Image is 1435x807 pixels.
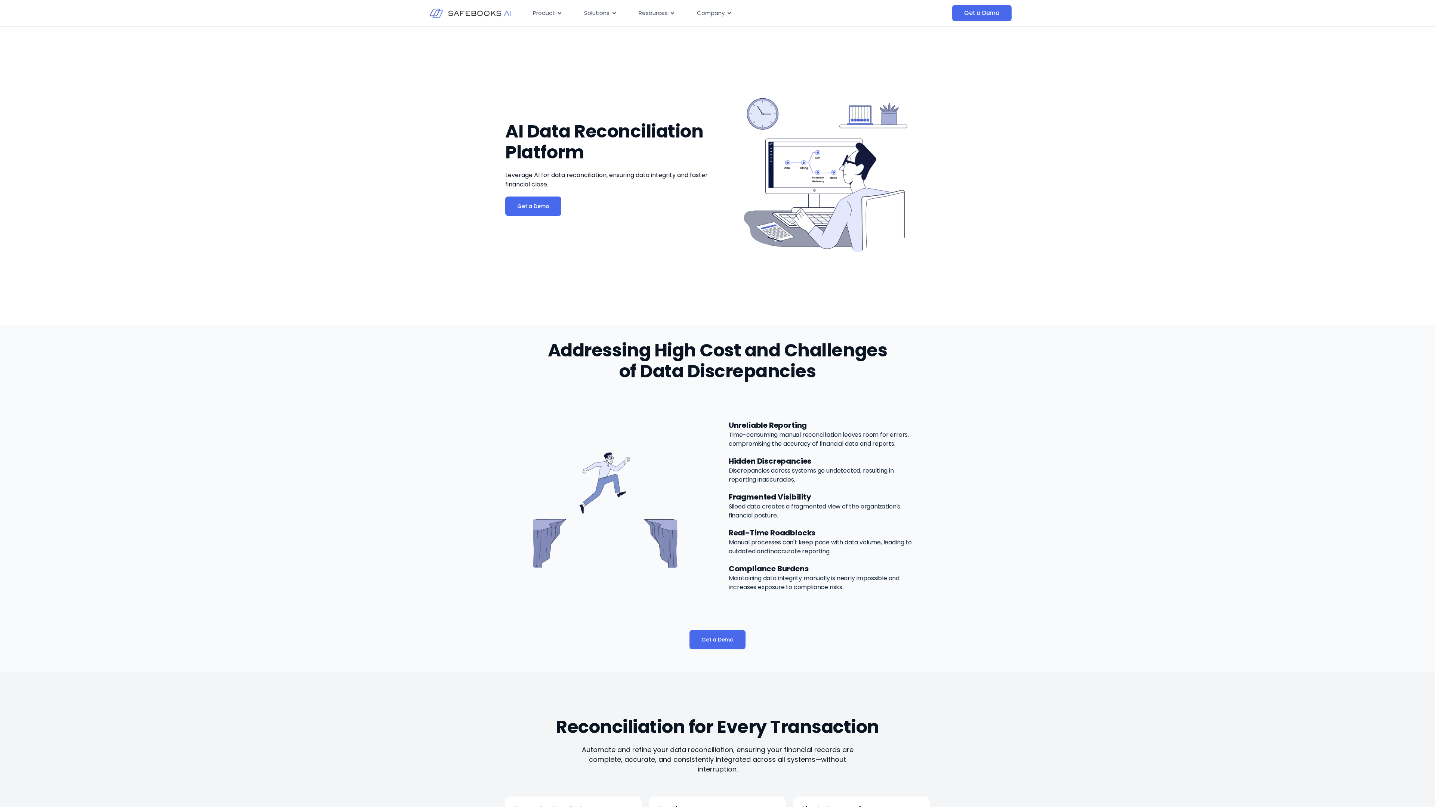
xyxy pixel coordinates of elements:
p: Time-consuming manual reconciliation leaves room for errors, compromising the accuracy of financi... [729,430,914,448]
span: Get a Demo [517,202,549,210]
p: Manual processes can't keep pace with data volume, leading to outdated and inaccurate reporting.​ [729,538,914,556]
h2: Addressing High Cost and Challenges of Data Discrepancies [541,340,894,382]
span: Leverage AI for data reconciliation, ensuring data integrity and faster financial close. [505,171,708,189]
span: Resources [639,9,668,18]
span: Compliance Burdens​ [729,563,809,574]
img: Data Reconciliation Platform 1 [736,87,915,265]
a: Get a Demo [505,197,561,216]
h2: Reconciliation for Every Transaction​ [505,717,930,738]
span: Get a Demo [964,9,1000,17]
img: Data Reconciliation Platform 2 [528,423,683,578]
p: Discrepancies across systems go undetected, resulting in reporting inaccuracies.​ [729,466,914,484]
h1: AI Data Reconciliation Platform [505,121,714,163]
a: Get a Demo [952,5,1012,21]
span: Real-Time Roadblocks [729,528,815,538]
p: Automate and refine your data reconciliation, ensuring your financial records are complete, accur... [577,745,858,774]
div: Menu Toggle [527,6,877,21]
p: Maintaining data integrity manually is nearly impossible and increases exposure to compliance ris... [729,574,914,592]
span: Company [697,9,725,18]
span: Get a Demo [701,636,734,643]
span: Product [533,9,555,18]
span: Solutions [584,9,610,18]
nav: Menu [527,6,877,21]
p: Siloed data creates a fragmented view of the organization's financial posture.​ [729,502,914,520]
a: Get a Demo [689,630,746,649]
span: Fragmented Visibility​ [729,492,811,502]
span: Unreliable Reporting​ [729,420,807,430]
span: Hidden Discrepancies [729,456,811,466]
